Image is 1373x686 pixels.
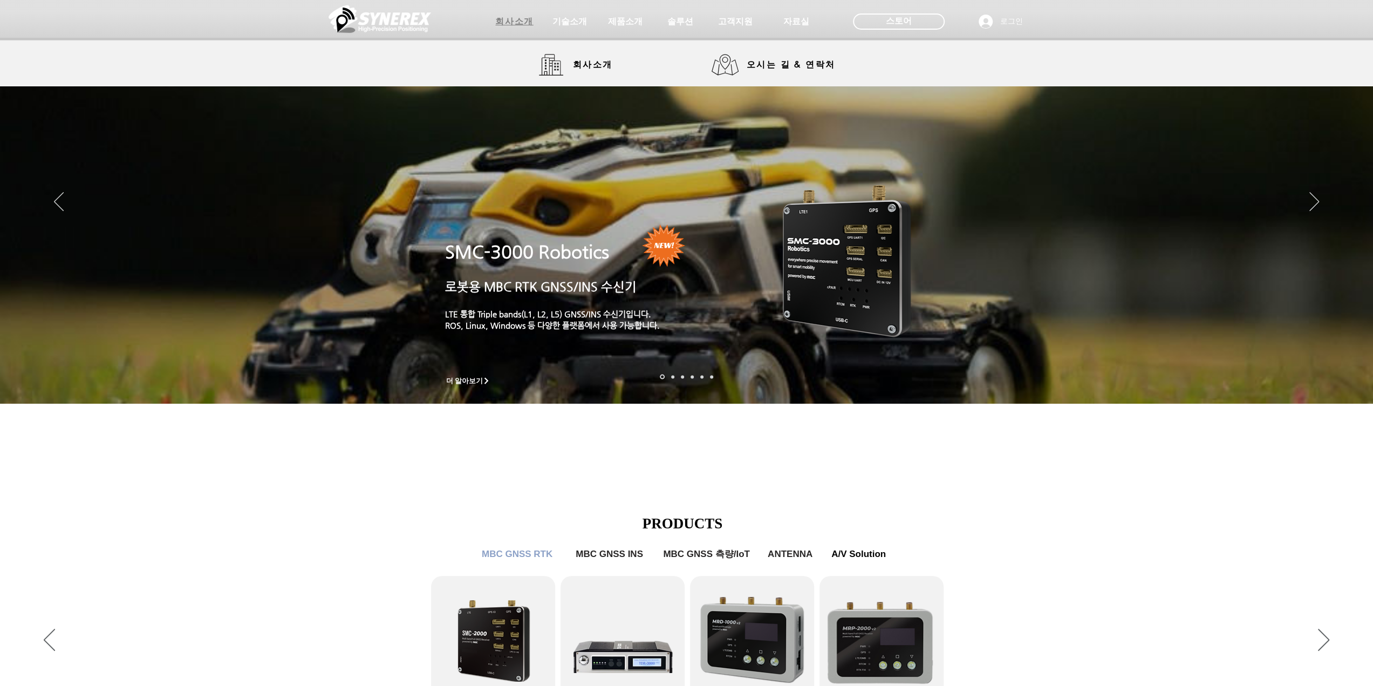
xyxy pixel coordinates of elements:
span: MBC GNSS RTK [482,549,552,560]
a: 로봇- SMC 2000 [660,375,665,379]
img: KakaoTalk_20241224_155801212.png [768,169,927,350]
a: 솔루션 [653,11,707,32]
a: SMC-3000 Robotics [445,242,609,262]
a: 더 알아보기 [441,374,495,388]
span: 회사소개 [495,16,533,28]
a: MBC GNSS RTK [474,544,561,565]
a: 자율주행 [691,375,694,378]
button: 로그인 [971,11,1030,32]
span: MBC GNSS INS [576,549,643,560]
a: 로봇용 MBC RTK GNSS/INS 수신기 [445,280,637,294]
span: A/V Solution [831,549,886,560]
a: 제품소개 [598,11,652,32]
nav: 슬라이드 [657,375,716,379]
span: 스토어 [886,15,912,27]
a: 자료실 [769,11,823,32]
a: 정밀농업 [710,375,713,378]
a: 고객지원 [708,11,762,32]
a: LTE 통합 Triple bands(L1, L2, L5) GNSS/INS 수신기입니다. [445,309,651,318]
a: 드론 8 - SMC 2000 [671,375,674,378]
span: 솔루션 [667,16,693,28]
iframe: Wix Chat [1173,640,1373,686]
span: 더 알아보기 [446,376,483,386]
button: 이전 [44,629,55,653]
a: 회사소개 [539,54,620,76]
span: 로그인 [996,16,1027,27]
a: 오시는 길 & 연락처 [712,54,844,76]
span: 자료실 [783,16,809,28]
a: 로봇 [700,375,703,378]
a: MBC GNSS INS [569,544,650,565]
img: 씨너렉스_White_simbol_대지 1.png [329,3,431,35]
span: MBC GNSS 측량/IoT [663,548,750,560]
a: 기술소개 [543,11,597,32]
a: 회사소개 [488,11,542,32]
span: ANTENNA [768,549,812,560]
button: 이전 [54,192,64,213]
div: 스토어 [853,13,945,30]
span: 회사소개 [573,59,613,71]
a: A/V Solution [824,544,894,565]
button: 다음 [1309,192,1319,213]
a: 측량 IoT [681,375,684,378]
a: MBC GNSS 측량/IoT [655,544,758,565]
span: 기술소개 [552,16,587,28]
a: ROS, Linux, Windows 등 다양한 플랫폼에서 사용 가능합니다. [445,321,660,330]
span: PRODUCTS [643,515,723,532]
button: 다음 [1318,629,1329,653]
span: 오시는 길 & 연락처 [747,59,835,71]
span: 제품소개 [608,16,643,28]
a: ANTENNA [763,544,817,565]
span: 고객지원 [718,16,753,28]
